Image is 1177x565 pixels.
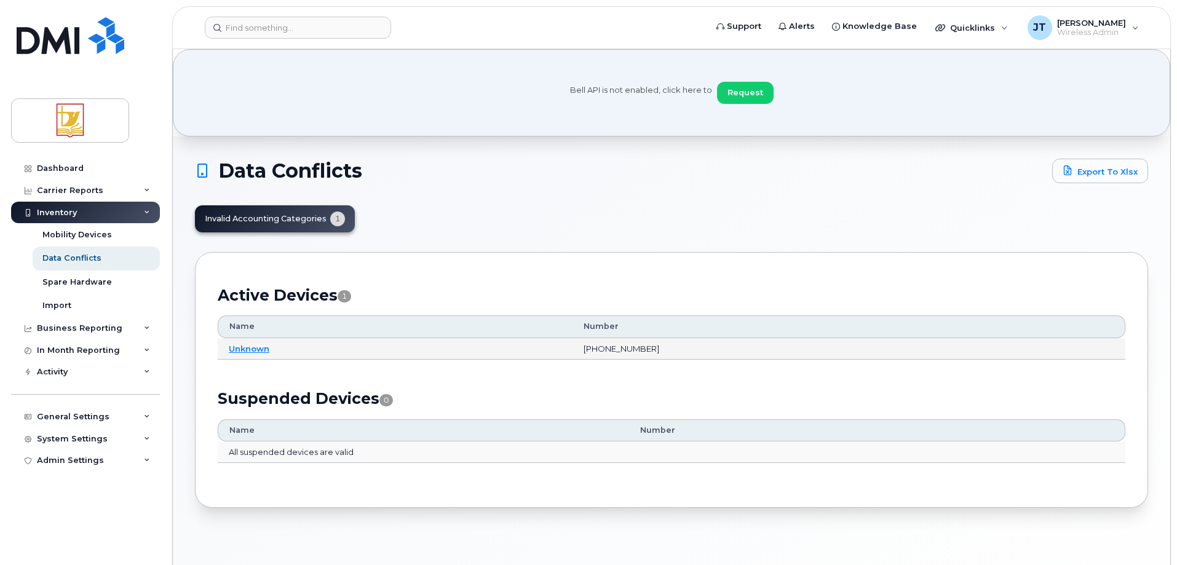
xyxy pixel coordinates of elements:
[218,286,1125,304] h2: Active Devices
[338,290,351,302] span: 1
[629,419,1125,441] th: Number
[1052,159,1148,183] a: Export to Xlsx
[727,87,763,98] span: Request
[573,315,1125,338] th: Number
[218,315,573,338] th: Name
[218,389,1125,408] h2: Suspended Devices
[379,394,393,406] span: 0
[218,419,629,441] th: Name
[218,441,1125,464] td: All suspended devices are valid
[218,162,362,180] span: Data Conflicts
[229,344,269,354] a: Unknown
[573,338,1125,360] td: [PHONE_NUMBER]
[570,84,712,104] span: Bell API is not enabled, click here to
[717,82,774,104] button: Request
